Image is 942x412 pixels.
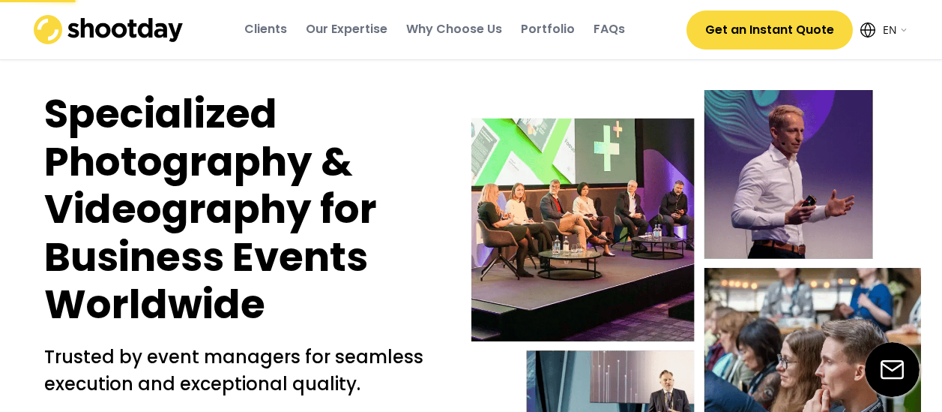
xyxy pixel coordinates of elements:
h2: Trusted by event managers for seamless execution and exceptional quality. [44,344,441,398]
div: Our Expertise [306,21,387,38]
button: Get an Instant Quote [686,11,853,50]
div: FAQs [594,21,625,38]
div: Why Choose Us [406,21,502,38]
img: shootday_logo.png [34,15,184,44]
h1: Specialized Photography & Videography for Business Events Worldwide [44,90,441,329]
img: Icon%20feather-globe%20%281%29.svg [860,23,875,38]
div: Portfolio [521,21,575,38]
img: email-icon%20%281%29.svg [865,342,920,397]
div: Clients [244,21,287,38]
